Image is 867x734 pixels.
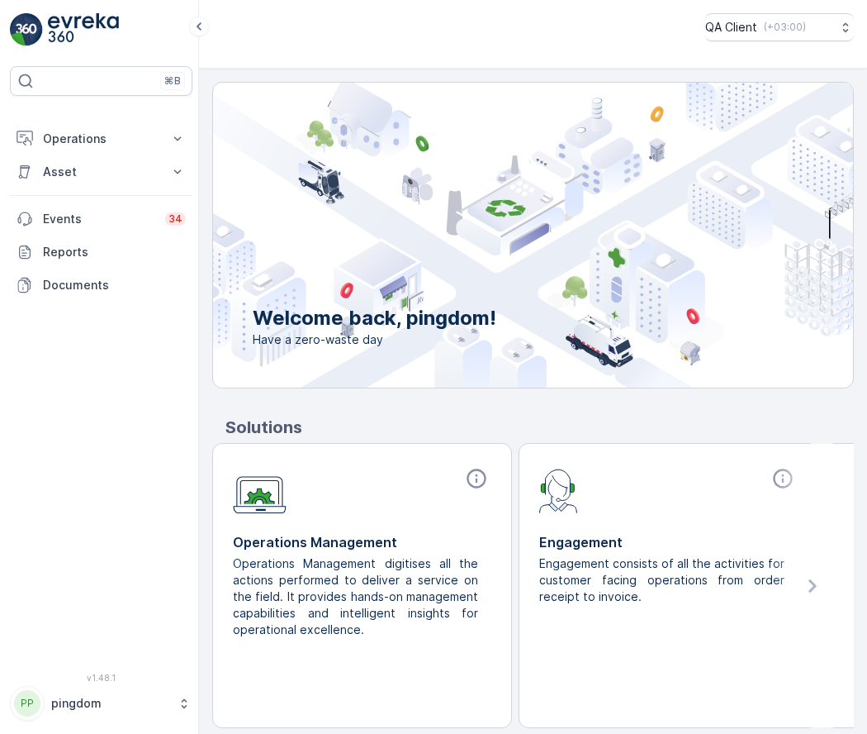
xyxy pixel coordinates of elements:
div: PP [14,690,40,717]
p: Operations [43,131,159,147]
p: QA Client [705,19,757,36]
img: module-icon [539,467,578,513]
p: Engagement consists of all the activities for customer facing operations from order receipt to in... [539,555,784,605]
span: v 1.48.1 [10,673,192,683]
button: PPpingdom [10,686,192,721]
p: 34 [168,212,182,226]
p: Operations Management [233,532,491,552]
a: Documents [10,269,192,302]
button: Operations [10,122,192,155]
p: Asset [43,164,159,180]
a: Reports [10,236,192,269]
button: QA Client(+03:00) [705,13,854,41]
p: Engagement [539,532,798,552]
p: Solutions [225,415,854,440]
p: Welcome back, pingdom! [253,305,496,331]
img: logo [10,13,43,46]
p: ⌘B [164,74,181,88]
img: logo_light-DOdMpM7g.png [48,13,119,46]
p: ( +03:00 ) [764,21,806,34]
span: Have a zero-waste day [253,331,496,348]
img: module-icon [233,467,287,514]
p: Events [43,211,155,227]
p: pingdom [51,695,169,712]
a: Events34 [10,203,192,236]
p: Operations Management digitises all the actions performed to deliver a service on the field. It p... [233,555,478,638]
p: Documents [43,277,186,293]
img: city illustration [139,83,853,388]
button: Asset [10,155,192,188]
p: Reports [43,244,186,260]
